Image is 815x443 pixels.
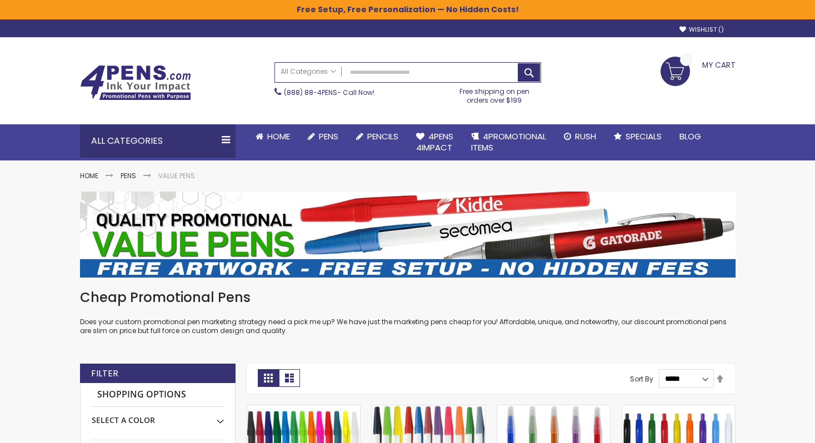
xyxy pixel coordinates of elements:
a: Pencils [347,124,407,149]
span: Pencils [367,130,398,142]
span: All Categories [281,67,336,76]
a: Pens [121,171,136,180]
strong: Shopping Options [92,383,224,407]
a: Belfast Translucent Value Stick Pen [497,405,610,414]
a: (888) 88-4PENS [284,88,337,97]
a: Belfast B Value Stick Pen [247,405,360,414]
div: Does your custom promotional pen marketing strategy need a pick me up? We have just the marketing... [80,289,736,336]
span: Rush [575,130,596,142]
span: 4Pens 4impact [416,130,453,153]
strong: Filter [91,368,118,380]
span: Home [267,130,290,142]
a: 4Pens4impact [407,124,462,160]
span: 4PROMOTIONAL ITEMS [471,130,546,153]
a: Custom Cambria Plastic Retractable Ballpoint Pen - Monochromatic Body Color [622,405,735,414]
a: Belfast Value Stick Pen [372,405,485,414]
a: Home [247,124,299,149]
strong: Grid [258,369,279,387]
span: Specials [626,130,662,142]
span: - Call Now! [284,88,374,97]
h1: Cheap Promotional Pens [80,289,736,306]
a: Blog [671,124,710,149]
strong: Value Pens [158,171,195,180]
img: Value Pens [80,192,736,278]
a: 4PROMOTIONALITEMS [462,124,555,160]
a: Rush [555,124,605,149]
img: 4Pens Custom Pens and Promotional Products [80,65,191,100]
span: Blog [679,130,701,142]
a: Pens [299,124,347,149]
div: Select A Color [92,407,224,426]
a: All Categories [275,63,342,81]
div: All Categories [80,124,236,158]
span: Pens [319,130,338,142]
label: Sort By [630,374,653,383]
a: Home [80,171,98,180]
div: Free shipping on pen orders over $199 [448,83,541,105]
a: Specials [605,124,671,149]
a: Wishlist [679,26,724,34]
